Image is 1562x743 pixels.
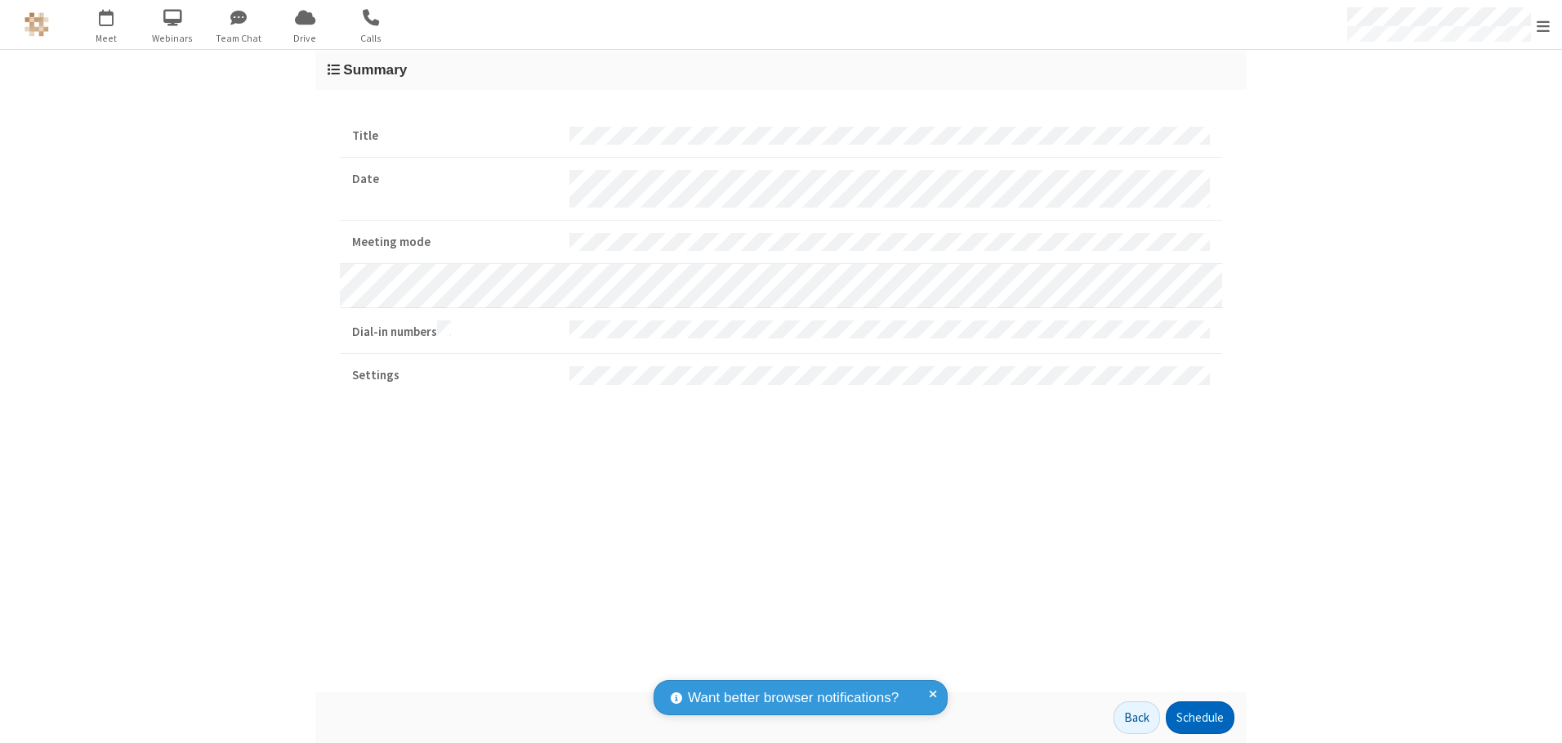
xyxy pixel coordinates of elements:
img: QA Selenium DO NOT DELETE OR CHANGE [25,12,49,37]
button: Back [1113,701,1160,734]
span: Webinars [142,31,203,46]
span: Calls [341,31,402,46]
span: Team Chat [208,31,270,46]
strong: Dial-in numbers [352,320,557,342]
strong: Title [352,127,557,145]
button: Schedule [1166,701,1234,734]
span: Summary [343,61,407,78]
span: Want better browser notifications? [688,687,899,709]
strong: Date [352,170,557,189]
span: Meet [76,31,137,46]
strong: Settings [352,366,557,385]
span: Drive [274,31,336,46]
strong: Meeting mode [352,233,557,252]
